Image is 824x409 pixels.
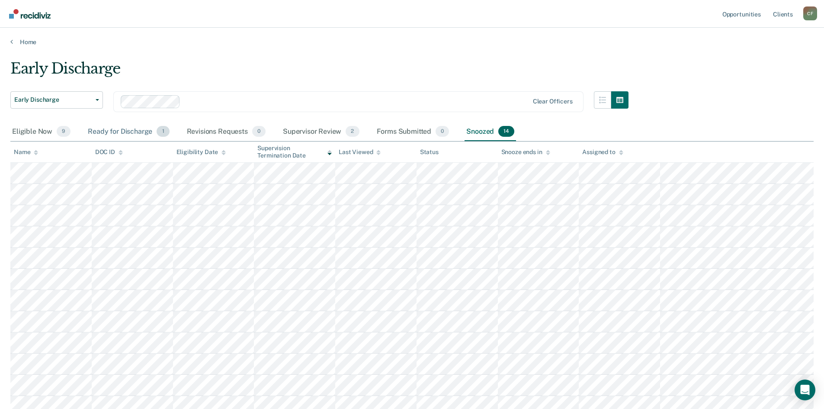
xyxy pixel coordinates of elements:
button: Profile dropdown button [803,6,817,20]
div: Name [14,148,38,156]
div: Early Discharge [10,60,628,84]
div: Supervision Termination Date [257,145,332,159]
div: Forms Submitted0 [375,122,451,142]
span: 0 [252,126,266,137]
span: 2 [346,126,359,137]
a: Home [10,38,814,46]
div: Open Intercom Messenger [795,380,815,400]
span: 9 [57,126,71,137]
img: Recidiviz [9,9,51,19]
div: Eligibility Date [176,148,226,156]
div: Snoozed14 [465,122,516,142]
span: 14 [498,126,514,137]
span: 1 [157,126,169,137]
button: Early Discharge [10,91,103,109]
div: Assigned to [582,148,623,156]
div: Snooze ends in [501,148,550,156]
div: Status [420,148,439,156]
div: Revisions Requests0 [185,122,267,142]
div: DOC ID [95,148,123,156]
div: Supervisor Review2 [281,122,361,142]
div: Ready for Discharge1 [86,122,171,142]
div: Last Viewed [339,148,381,156]
span: 0 [436,126,449,137]
span: Early Discharge [14,96,92,103]
div: Clear officers [533,98,573,105]
div: C F [803,6,817,20]
div: Eligible Now9 [10,122,72,142]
